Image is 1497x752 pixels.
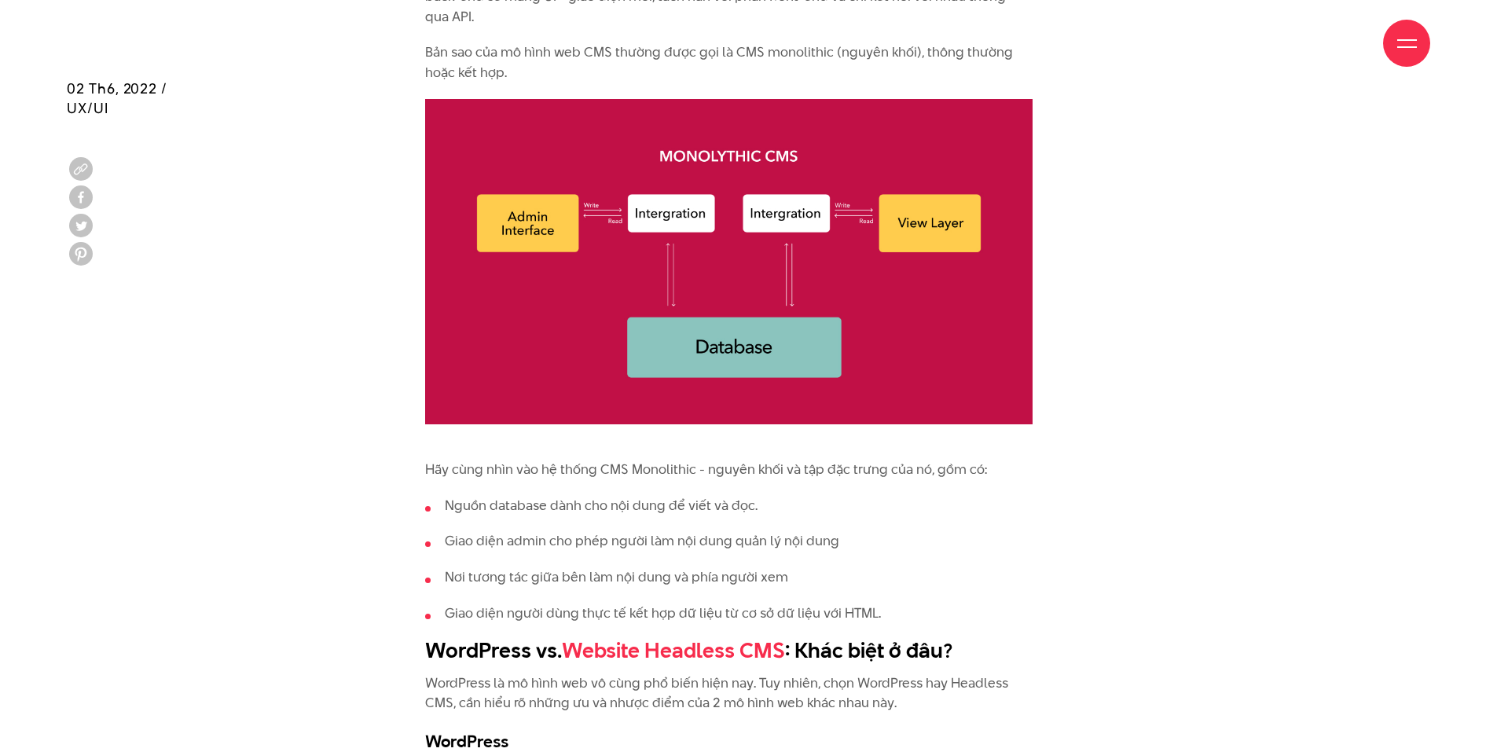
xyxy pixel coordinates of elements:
span: 02 Th6, 2022 / UX/UI [67,79,167,118]
h2: WordPress vs. : Khác biệt ở đâu? [425,636,1033,666]
img: website headless cms [425,99,1033,424]
p: WordPress là mô hình web vô cùng phổ biến hiện nay. Tuy nhiên, chọn WordPress hay Headless CMS, c... [425,673,1033,713]
a: Website Headless CMS [562,636,785,665]
li: Giao diện người dùng thực tế kết hợp dữ liệu từ cơ sở dữ liệu với HTML. [425,603,1033,624]
li: Nguồn database dành cho nội dung để viết và đọc. [425,496,1033,516]
p: Hãy cùng nhìn vào hệ thống CMS Monolithic - nguyên khối và tập đặc trưng của nó, gồm có: [425,460,1033,480]
li: Nơi tương tác giữa bên làm nội dung và phía người xem [425,567,1033,588]
li: Giao diện admin cho phép người làm nội dung quản lý nội dung [425,531,1033,552]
